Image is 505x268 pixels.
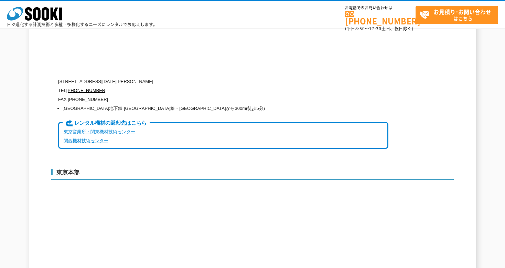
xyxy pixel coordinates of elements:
[66,88,107,93] a: [PHONE_NUMBER]
[58,77,388,86] p: [STREET_ADDRESS][DATE][PERSON_NAME]
[64,138,108,143] a: 関西機材技術センター
[58,95,388,104] p: FAX [PHONE_NUMBER]
[63,120,150,127] span: レンタル機材の返却先はこちら
[345,11,416,25] a: [PHONE_NUMBER]
[64,129,135,134] a: 東京営業所・関東機材技術センター
[355,25,365,32] span: 8:50
[51,169,454,180] h3: 東京本部
[345,25,413,32] span: (平日 ～ 土日、祝日除く)
[58,86,388,95] p: TEL
[433,8,491,16] strong: お見積り･お問い合わせ
[419,6,498,23] span: はこちら
[345,6,416,10] span: お電話でのお問い合わせは
[369,25,382,32] span: 17:30
[7,22,158,27] p: 日々進化する計測技術と多種・多様化するニーズにレンタルでお応えします。
[416,6,498,24] a: お見積り･お問い合わせはこちら
[63,104,388,113] li: [GEOGRAPHIC_DATA]地下鉄 [GEOGRAPHIC_DATA]線・[GEOGRAPHIC_DATA]から300m(徒歩5分)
